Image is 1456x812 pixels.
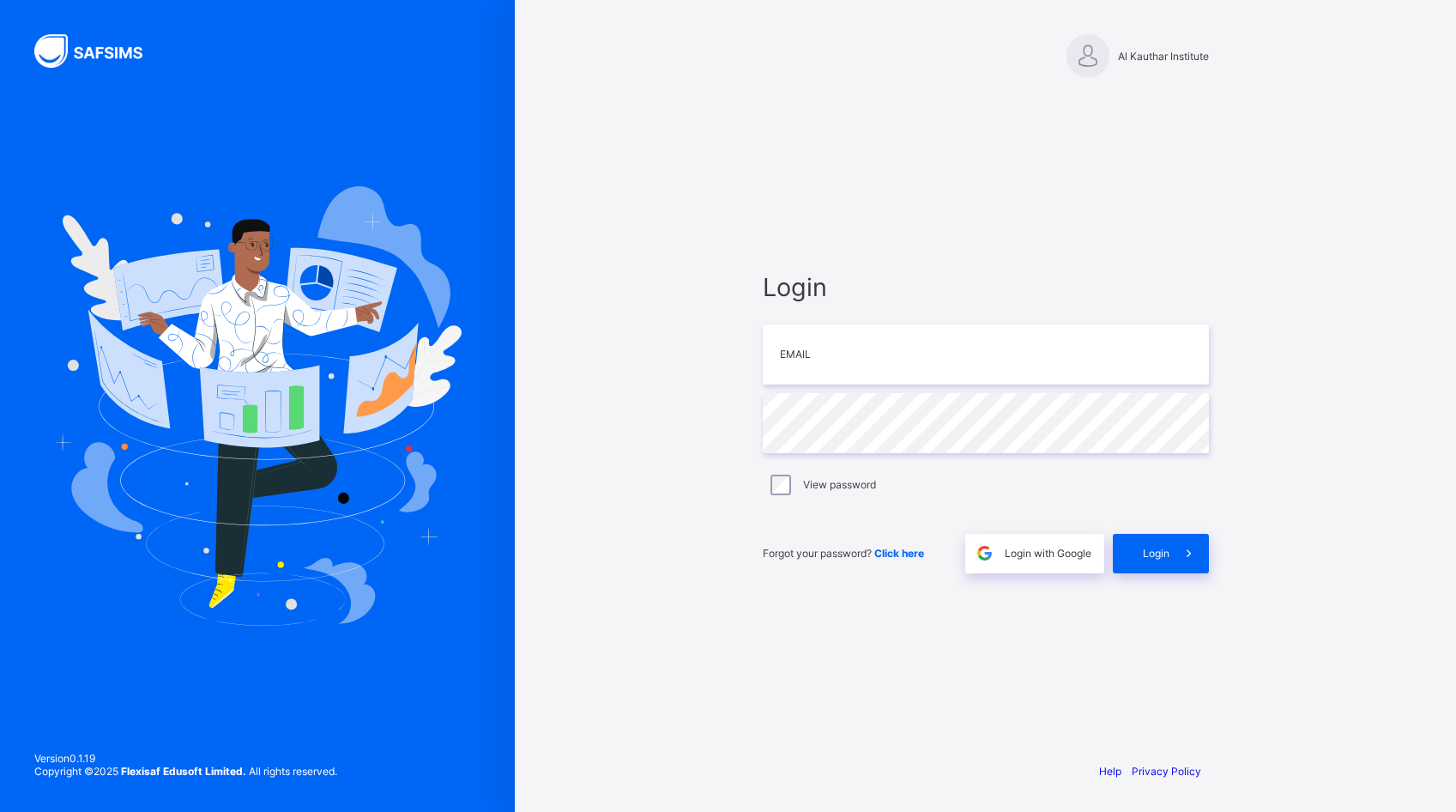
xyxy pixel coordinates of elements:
a: Click here [874,547,924,560]
span: Login with Google [1005,547,1091,560]
span: Forgot your password? [763,547,924,560]
span: Login [1143,547,1169,560]
img: SAFSIMS Logo [34,34,163,68]
label: View password [803,478,876,491]
span: Al Kauthar Institute [1118,50,1209,63]
img: Hero Image [53,186,462,626]
span: Login [763,272,1209,302]
strong: Flexisaf Edusoft Limited. [121,765,246,778]
span: Copyright © 2025 All rights reserved. [34,765,337,778]
a: Privacy Policy [1132,765,1201,778]
img: google.396cfc9801f0270233282035f929180a.svg [975,543,994,563]
a: Help [1099,765,1121,778]
span: Version 0.1.19 [34,752,337,765]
